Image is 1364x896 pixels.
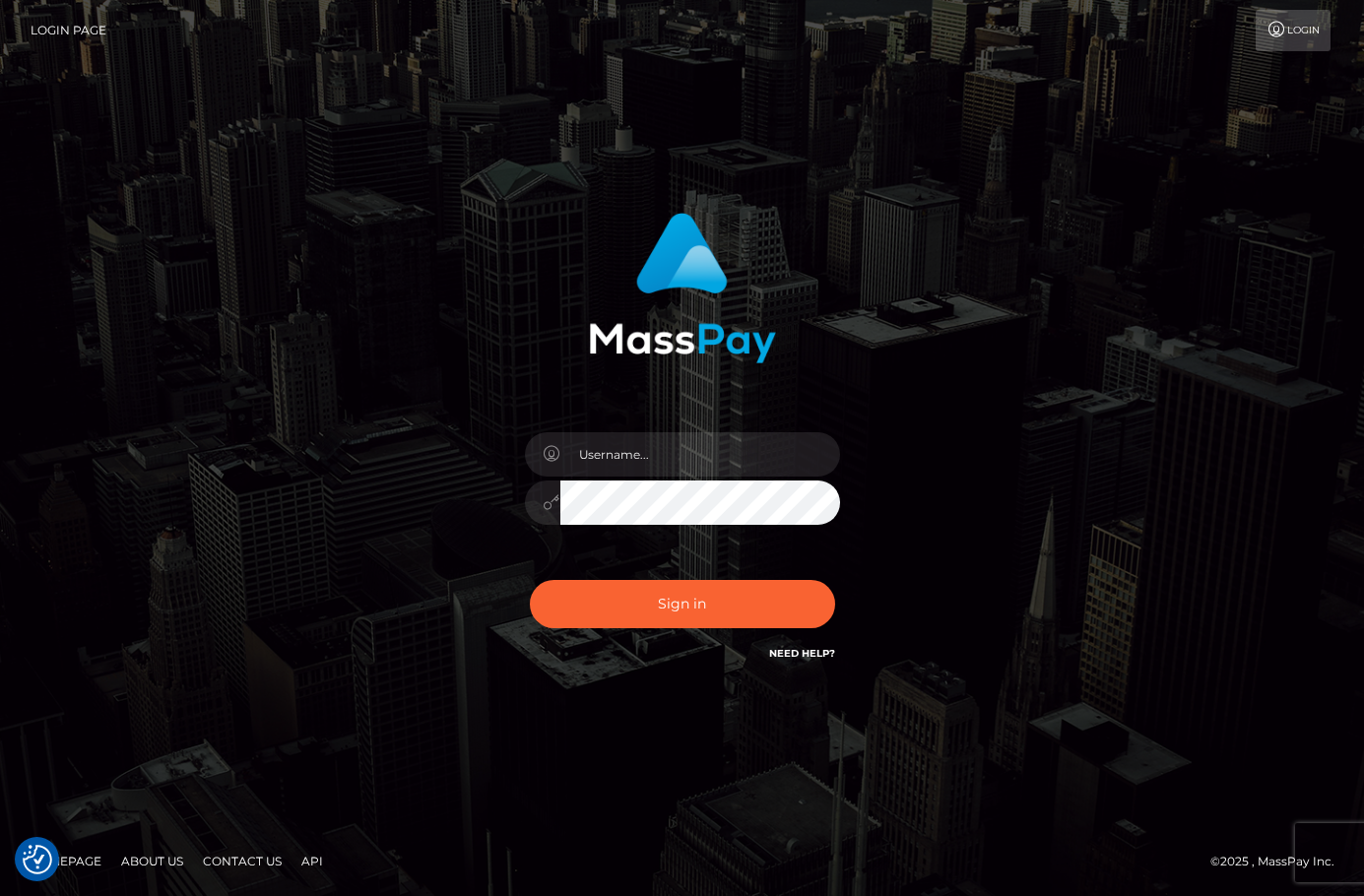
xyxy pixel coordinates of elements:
[769,647,835,660] a: Need Help?
[31,10,106,51] a: Login Page
[530,580,835,628] button: Sign in
[589,213,776,363] img: MassPay Login
[1210,851,1349,872] div: © 2025 , MassPay Inc.
[1256,10,1331,51] a: Login
[23,845,52,874] button: Consent Preferences
[560,432,840,477] input: Username...
[293,846,331,876] a: API
[195,846,290,876] a: Contact Us
[23,845,52,874] img: Revisit consent button
[22,846,109,876] a: Homepage
[113,846,191,876] a: About Us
